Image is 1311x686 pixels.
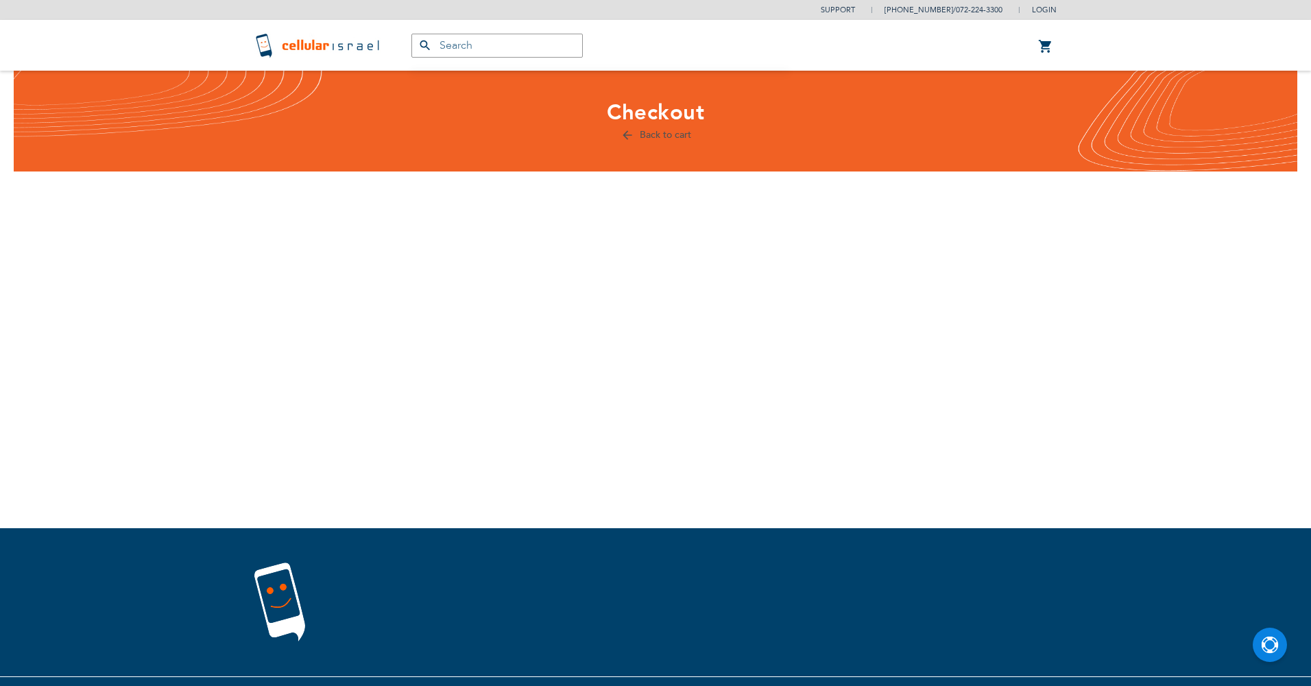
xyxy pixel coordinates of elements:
span: Login [1032,5,1057,15]
input: Search [411,34,583,58]
a: 072-224-3300 [956,5,1002,15]
a: [PHONE_NUMBER] [885,5,953,15]
span: Checkout [607,98,704,127]
a: Support [821,5,855,15]
a: Back to cart [621,128,691,141]
img: Cellular Israel [254,32,384,59]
